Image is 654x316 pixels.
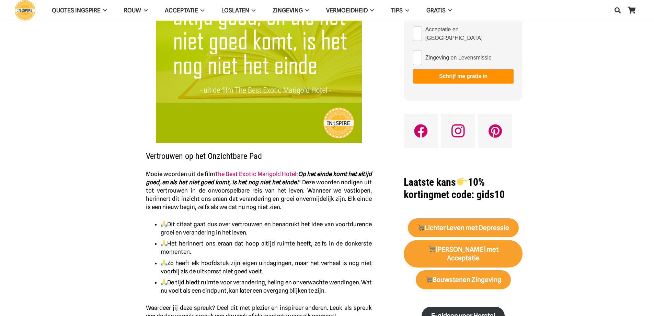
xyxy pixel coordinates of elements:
[141,2,147,19] span: ROUW Menu
[446,2,452,19] span: GRATIS Menu
[156,2,213,19] a: AcceptatieAcceptatie Menu
[221,7,249,14] span: Loslaten
[213,2,264,19] a: LoslatenLoslaten Menu
[403,2,409,19] span: TIPS Menu
[382,2,417,19] a: TIPSTIPS Menu
[215,171,296,177] a: The Best Exotic Marigold Hotel
[43,2,115,19] a: QUOTES INGSPIREQUOTES INGSPIRE Menu
[161,240,167,246] img: 🙏
[441,114,475,148] a: Instagram
[161,239,372,256] li: Het herinnert ons eraan dat hoop altijd ruimte heeft, zelfs in de donkerste momenten.
[264,2,318,19] a: ZingevingZingeving Menu
[115,2,156,19] a: ROUWROUW Menu
[303,2,309,19] span: Zingeving Menu
[52,7,101,14] span: QUOTES INGSPIRE
[404,176,523,201] h1: met code: gids10
[425,53,492,62] span: Zingeving en Levensmissie
[101,2,107,19] span: QUOTES INGSPIRE Menu
[426,276,432,283] img: 🛒
[457,176,467,187] img: 👉
[418,2,460,19] a: GRATISGRATIS Menu
[404,176,484,200] strong: Laatste kans 10% korting
[478,114,512,148] a: Pinterest
[425,25,514,42] span: Acceptatie en [GEOGRAPHIC_DATA]
[368,2,374,19] span: VERMOEIDHEID Menu
[428,246,498,262] strong: [PERSON_NAME] met Acceptatie
[404,240,523,268] a: 🛒[PERSON_NAME] met Acceptatie
[124,7,141,14] span: ROUW
[198,2,204,19] span: Acceptatie Menu
[416,270,511,289] a: 🛒Bouwstenen Zingeving
[161,260,167,265] img: 🙏
[326,7,368,14] span: VERMOEIDHEID
[165,7,198,14] span: Acceptatie
[146,170,372,211] p: Mooie woorden uit de film : ” Deze woorden nodigen uit tot vertrouwen in de onvoorspelbare reis v...
[426,7,446,14] span: GRATIS
[318,2,382,19] a: VERMOEIDHEIDVERMOEIDHEID Menu
[428,246,435,252] img: 🛒
[404,114,438,148] a: Facebook
[161,221,167,227] img: 🙏
[161,220,372,237] li: Dit citaat gaat dus over vertrouwen en benadrukt het idee van voortdurende groei en verandering i...
[413,69,514,84] button: Schrijf me gratis in
[161,278,372,295] li: De tijd biedt ruimte voor verandering, heling en onverwachte wendingen. Wat nu voelt als een eind...
[425,276,502,284] strong: Bouwstenen Zingeving
[408,218,519,237] a: 🛒Lichter Leven met Depressie
[146,143,372,161] h2: Vertrouwen op het Onzichtbare Pad
[391,7,403,14] span: TIPS
[417,224,509,232] strong: Lichter Leven met Depressie
[413,51,422,65] input: Zingeving en Levensmissie
[161,279,167,285] img: 🙏
[161,259,372,275] li: Zo heeft elk hoofdstuk zijn eigen uitdagingen, maar het verhaal is nog niet voorbij als de uitkom...
[273,7,303,14] span: Zingeving
[249,2,255,19] span: Loslaten Menu
[413,26,422,41] input: Acceptatie en [GEOGRAPHIC_DATA]
[418,224,424,231] img: 🛒
[611,2,624,19] a: Zoeken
